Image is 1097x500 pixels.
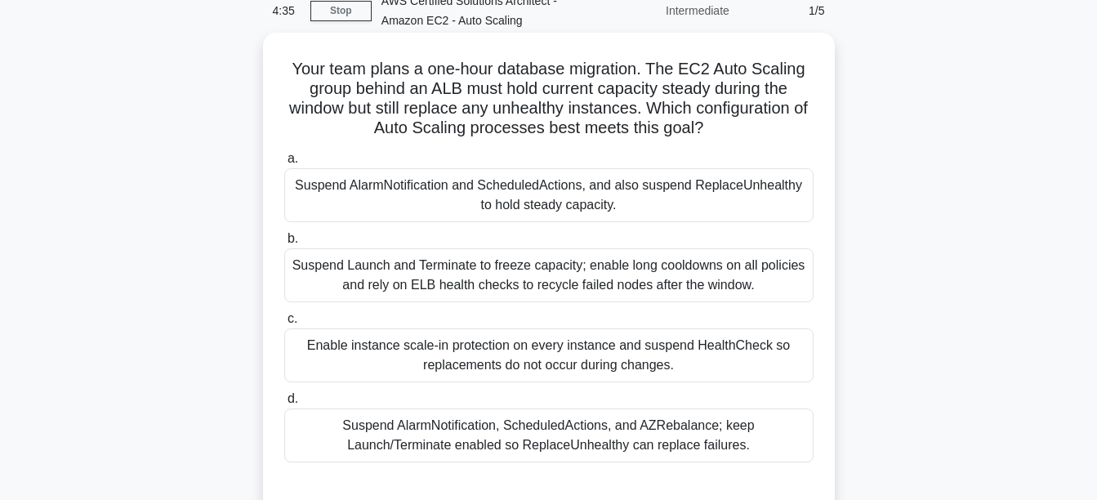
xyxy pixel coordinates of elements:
[310,1,372,21] a: Stop
[288,231,298,245] span: b.
[284,328,814,382] div: Enable instance scale-in protection on every instance and suspend HealthCheck so replacements do ...
[288,151,298,165] span: a.
[288,311,297,325] span: c.
[288,391,298,405] span: d.
[284,248,814,302] div: Suspend Launch and Terminate to freeze capacity; enable long cooldowns on all policies and rely o...
[284,168,814,222] div: Suspend AlarmNotification and ScheduledActions, and also suspend ReplaceUnhealthy to hold steady ...
[284,408,814,462] div: Suspend AlarmNotification, ScheduledActions, and AZRebalance; keep Launch/Terminate enabled so Re...
[283,59,815,139] h5: Your team plans a one-hour database migration. The EC2 Auto Scaling group behind an ALB must hold...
